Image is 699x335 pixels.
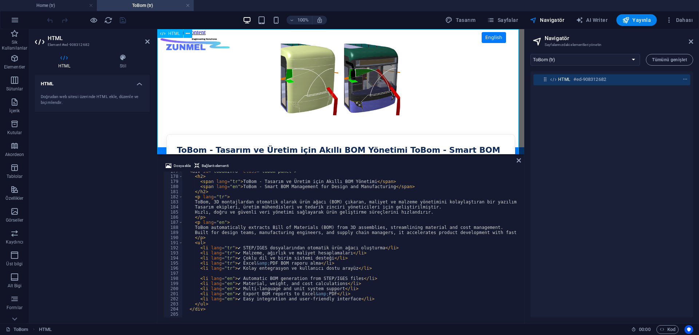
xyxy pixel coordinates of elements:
div: 179 [163,179,183,184]
h4: HTML [35,75,150,88]
div: 178 [163,174,183,179]
div: 184 [163,204,183,210]
h6: 100% [297,16,309,24]
button: reload [104,16,112,24]
p: Elementler [4,64,25,70]
button: Kod [656,325,679,334]
button: Dosya ekle [165,161,192,170]
span: Yayınla [622,16,651,24]
p: Sütunlar [6,86,23,92]
h4: Stil [96,54,150,69]
h6: Oturum süresi [631,325,651,334]
div: 190 [163,235,183,240]
h3: Element #ed-908312682 [48,42,135,48]
button: Usercentrics [684,325,693,334]
h4: ToBom (tr) [97,1,194,9]
button: Dahası [663,14,696,26]
p: Kutular [7,130,22,136]
h6: #ed-908312682 [573,75,606,84]
div: 197 [163,271,183,276]
h2: HTML [48,35,150,42]
button: AI Writer [573,14,611,26]
button: context-menu [682,75,689,84]
button: Tasarım [442,14,478,26]
p: İçerik [9,108,20,114]
p: Özellikler [5,195,23,201]
h2: Navigatör [545,35,693,42]
button: Yayınla [616,14,657,26]
a: Seçimi iptal etmek için tıkla. Sayfaları açmak için çift tıkla [6,325,28,334]
p: Akordeon [5,152,24,157]
p: Görseller [6,217,23,223]
span: Sayfalar [487,16,518,24]
span: 00 00 [639,325,650,334]
button: Ön izleme modundan çıkıp düzenlemeye devam etmek için buraya tıklayın [89,16,98,24]
div: 201 [163,291,183,296]
div: 188 [163,225,183,230]
p: Tablolar [7,174,23,179]
span: : [644,327,645,332]
div: 206 [163,317,183,322]
div: 191 [163,240,183,245]
span: Tümünü genişlet [652,58,687,62]
span: Dahası [666,16,693,24]
div: 196 [163,266,183,271]
button: Bağlantı elementi [193,161,230,170]
div: 199 [163,281,183,286]
span: HTML [558,77,570,82]
div: 192 [163,245,183,250]
p: Üst bilgi [6,261,23,267]
span: HTML [168,31,180,36]
div: Tasarım (Ctrl+Alt+Y) [442,14,478,26]
span: Seçmek için tıkla. Düzenlemek için çift tıkla [39,325,52,334]
div: 195 [163,261,183,266]
p: Formlar [7,305,23,311]
div: 204 [163,307,183,312]
button: Navigatör [527,14,567,26]
span: AI Writer [576,16,608,24]
span: Bağlantı elementi [202,161,229,170]
div: 193 [163,250,183,256]
p: Alt Bigi [8,283,22,289]
div: 198 [163,276,183,281]
span: Kod [660,325,675,334]
div: Doğrudan web sitesi üzerinde HTML ekle, düzenle ve biçimlendir. [41,94,144,106]
div: 186 [163,215,183,220]
button: 100% [287,16,312,24]
nav: breadcrumb [39,325,52,334]
span: Tasarım [445,16,475,24]
div: 187 [163,220,183,225]
div: 181 [163,189,183,194]
div: 180 [163,184,183,189]
div: 194 [163,256,183,261]
div: 189 [163,230,183,235]
button: Sayfalar [484,14,521,26]
div: 185 [163,210,183,215]
span: Navigatör [530,16,564,24]
div: 205 [163,312,183,317]
div: 182 [163,194,183,199]
i: Sayfayı yeniden yükleyin [104,16,112,24]
i: Yeniden boyutlandırmada yakınlaştırma düzeyini seçilen cihaza uyacak şekilde otomatik olarak ayarla. [316,17,323,23]
p: Kaydırıcı [6,239,23,245]
button: Tümünü genişlet [646,54,693,66]
h4: HTML [35,54,96,69]
span: Dosya ekle [174,161,191,170]
div: 202 [163,296,183,301]
h3: Sayfalarınızdaki elementleri yönetin [545,42,679,48]
div: 183 [163,199,183,204]
div: 200 [163,286,183,291]
div: 203 [163,301,183,307]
